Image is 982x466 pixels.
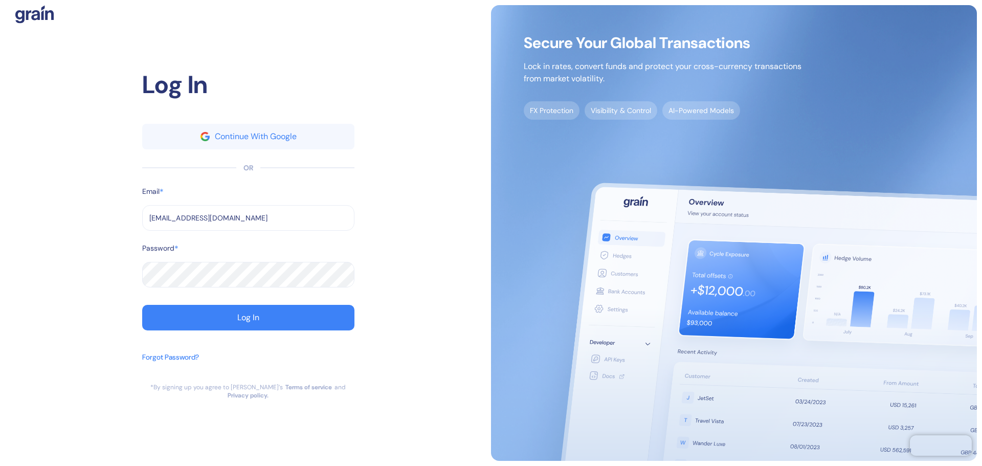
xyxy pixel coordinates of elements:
[243,163,253,173] div: OR
[524,101,579,120] span: FX Protection
[334,383,346,391] div: and
[142,347,199,383] button: Forgot Password?
[142,352,199,363] div: Forgot Password?
[237,314,259,322] div: Log In
[142,243,174,254] label: Password
[142,124,354,149] button: googleContinue With Google
[524,60,801,85] p: Lock in rates, convert funds and protect your cross-currency transactions from market volatility.
[524,38,801,48] span: Secure Your Global Transactions
[142,305,354,330] button: Log In
[142,186,160,197] label: Email
[662,101,740,120] span: AI-Powered Models
[142,205,354,231] input: example@email.com
[142,66,354,103] div: Log In
[585,101,657,120] span: Visibility & Control
[228,391,269,400] a: Privacy policy.
[215,132,297,141] div: Continue With Google
[200,132,210,141] img: google
[285,383,332,391] a: Terms of service
[910,435,972,456] iframe: Chatra live chat
[491,5,977,461] img: signup-main-image
[15,5,54,24] img: logo
[150,383,283,391] div: *By signing up you agree to [PERSON_NAME]’s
